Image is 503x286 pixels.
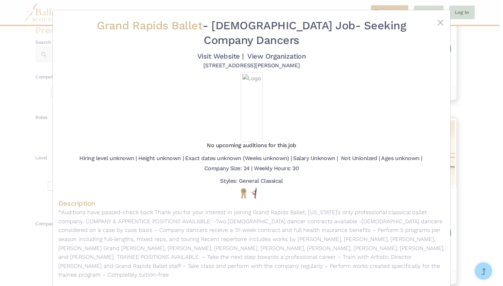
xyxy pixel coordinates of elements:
[138,155,184,162] h5: Height unknown |
[203,62,300,69] h5: [STREET_ADDRESS][PERSON_NAME]
[220,178,283,185] h5: Styles: General Classical
[239,188,248,198] img: National
[436,18,445,27] button: Close
[204,165,253,172] h5: Company Size: 24 |
[341,155,380,162] h5: Not Unionized |
[381,155,422,162] h5: Ages unknown |
[58,199,445,208] h4: Description
[197,52,244,60] a: Visit Website |
[247,52,306,60] a: View Organization
[211,19,355,32] span: [DEMOGRAPHIC_DATA] Job
[97,19,203,32] span: Grand Rapids Ballet
[207,142,296,149] h5: No upcoming auditions for this job
[293,155,338,162] h5: Salary Unknown |
[251,188,257,199] img: All
[79,155,137,162] h5: Hiring level unknown |
[241,72,263,142] img: Logo
[185,155,292,162] h5: Exact dates unknown (Weeks unknown) |
[58,208,445,279] p: *Auditions have passed-check back Thank you for your interest in joining Grand Rapids Ballet, [US...
[254,165,299,172] h5: Weekly Hours: 30
[90,18,413,47] h2: - - Seeking Company Dancers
